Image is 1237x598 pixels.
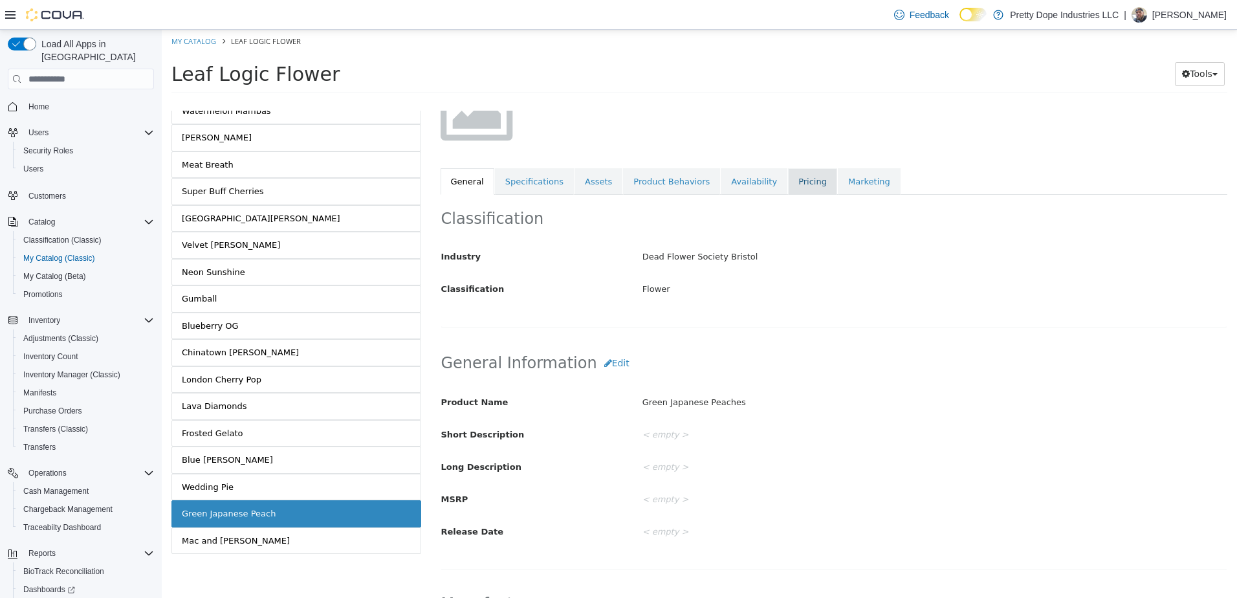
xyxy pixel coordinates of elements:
span: Release Date [279,497,342,507]
span: Catalog [23,214,154,230]
button: Reports [3,544,159,562]
a: Customers [23,188,71,204]
div: Chinatown [PERSON_NAME] [20,316,137,329]
span: Chargeback Management [18,502,154,517]
span: Users [28,127,49,138]
span: Classification (Classic) [23,235,102,245]
span: Home [23,98,154,115]
button: Inventory [23,313,65,328]
div: Frosted Gelato [20,397,82,410]
span: Product Name [279,368,347,377]
button: Transfers [13,438,159,456]
button: Operations [23,465,72,481]
span: Operations [28,468,67,478]
div: [GEOGRAPHIC_DATA][PERSON_NAME] [20,183,179,195]
span: Leaf Logic Flower [10,33,178,56]
h2: General Information [279,322,1066,346]
div: Justin Jeffers [1132,7,1147,23]
button: Inventory Manager (Classic) [13,366,159,384]
a: Security Roles [18,143,78,159]
span: MSRP [279,465,307,474]
span: Transfers [18,439,154,455]
button: Security Roles [13,142,159,160]
button: Inventory Count [13,348,159,366]
a: My Catalog [10,6,54,16]
a: Purchase Orders [18,403,87,419]
div: Flower [471,249,1075,271]
div: Mac and [PERSON_NAME] [20,505,128,518]
span: Promotions [23,289,63,300]
span: My Catalog (Beta) [23,271,86,282]
button: Tools [1013,32,1063,56]
button: Manifests [13,384,159,402]
span: Customers [23,187,154,203]
div: Watermelon Mambas [20,75,109,88]
div: Dead Flower Society Bristol [471,216,1075,239]
span: Transfers (Classic) [23,424,88,434]
span: Inventory Count [23,351,78,362]
a: Marketing [676,138,739,166]
div: Gumball [20,263,55,276]
a: Specifications [333,138,412,166]
div: Wedding Pie [20,451,72,464]
span: Reports [28,548,56,559]
button: Traceabilty Dashboard [13,518,159,537]
a: Product Behaviors [461,138,558,166]
span: Customers [28,191,66,201]
a: My Catalog (Beta) [18,269,91,284]
span: Adjustments (Classic) [18,331,154,346]
div: London Cherry Pop [20,344,100,357]
span: Inventory Manager (Classic) [23,370,120,380]
div: Green Japanese Peaches [471,362,1075,384]
span: Inventory Count [18,349,154,364]
a: Inventory Count [18,349,83,364]
button: Cash Management [13,482,159,500]
span: Dashboards [23,584,75,595]
a: Transfers (Classic) [18,421,93,437]
button: Catalog [3,213,159,231]
button: Classification (Classic) [13,231,159,249]
span: Feedback [910,8,949,21]
span: Manifests [18,385,154,401]
div: [PERSON_NAME] [20,102,90,115]
a: Dashboards [18,582,80,597]
span: Classification (Classic) [18,232,154,248]
a: My Catalog (Classic) [18,250,100,266]
button: Users [13,160,159,178]
div: < empty > [471,394,1075,417]
button: My Catalog (Beta) [13,267,159,285]
a: Feedback [889,2,954,28]
span: Transfers [23,442,56,452]
div: Blueberry OG [20,290,77,303]
span: Inventory [23,313,154,328]
p: [PERSON_NAME] [1152,7,1227,23]
a: Manifests [18,385,61,401]
a: Pricing [626,138,675,166]
span: Home [28,102,49,112]
span: Transfers (Classic) [18,421,154,437]
button: Operations [3,464,159,482]
span: Traceabilty Dashboard [18,520,154,535]
div: Green Japanese Peach [20,478,114,491]
button: Catalog [23,214,60,230]
span: Purchase Orders [18,403,154,419]
span: Chargeback Management [23,504,113,515]
div: Neon Sunshine [20,236,83,249]
button: Adjustments (Classic) [13,329,159,348]
a: Traceabilty Dashboard [18,520,106,535]
button: Customers [3,186,159,205]
button: Home [3,97,159,116]
span: Cash Management [23,486,89,496]
div: < empty > [471,426,1075,449]
a: Cash Management [18,483,94,499]
span: Reports [23,546,154,561]
span: BioTrack Reconciliation [18,564,154,579]
a: Users [18,161,49,177]
h2: Manufacturer [279,564,1066,584]
span: Inventory Manager (Classic) [18,367,154,382]
span: Users [23,164,43,174]
button: Promotions [13,285,159,304]
p: Pretty Dope Industries LLC [1010,7,1119,23]
button: Users [23,125,54,140]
